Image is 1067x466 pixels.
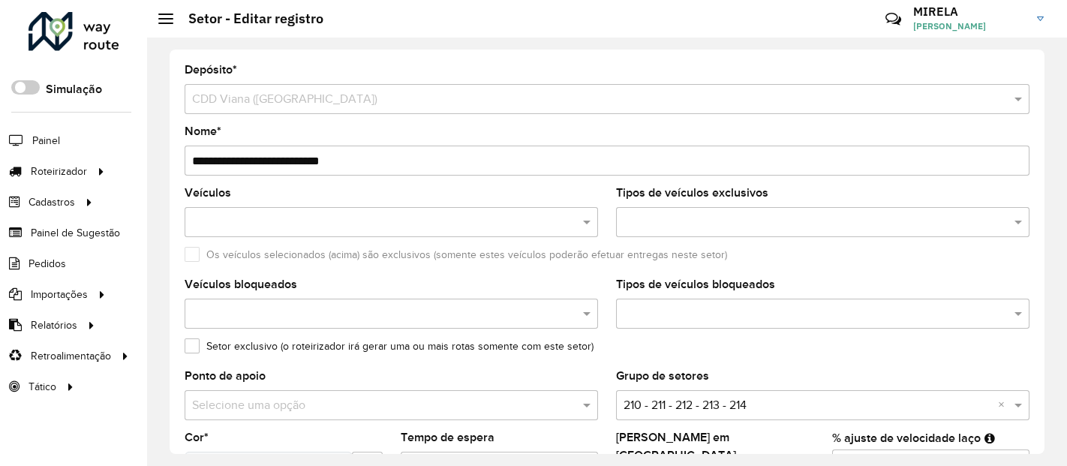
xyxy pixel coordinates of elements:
[401,428,494,446] label: Tempo de espera
[185,247,727,263] label: Os veículos selecionados (acima) são exclusivos (somente estes veículos poderão efetuar entregas ...
[913,5,1026,19] h3: MIRELA
[185,428,209,446] label: Cor
[877,3,909,35] a: Contato Rápido
[29,194,75,210] span: Cadastros
[832,429,981,447] label: % ajuste de velocidade laço
[998,396,1011,414] span: Clear all
[31,348,111,364] span: Retroalimentação
[185,338,594,354] label: Setor exclusivo (o roteirizador irá gerar uma ou mais rotas somente com este setor)
[29,256,66,272] span: Pedidos
[29,379,56,395] span: Tático
[185,275,297,293] label: Veículos bloqueados
[31,317,77,333] span: Relatórios
[31,164,87,179] span: Roteirizador
[616,428,814,464] label: [PERSON_NAME] em [GEOGRAPHIC_DATA]
[185,122,221,140] label: Nome
[31,287,88,302] span: Importações
[616,184,768,202] label: Tipos de veículos exclusivos
[616,367,709,385] label: Grupo de setores
[185,61,237,79] label: Depósito
[616,275,775,293] label: Tipos de veículos bloqueados
[984,432,995,444] em: Ajuste de velocidade do veículo entre clientes
[46,80,102,98] label: Simulação
[913,20,1026,33] span: [PERSON_NAME]
[173,11,323,27] h2: Setor - Editar registro
[32,133,60,149] span: Painel
[185,184,231,202] label: Veículos
[31,225,120,241] span: Painel de Sugestão
[185,367,266,385] label: Ponto de apoio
